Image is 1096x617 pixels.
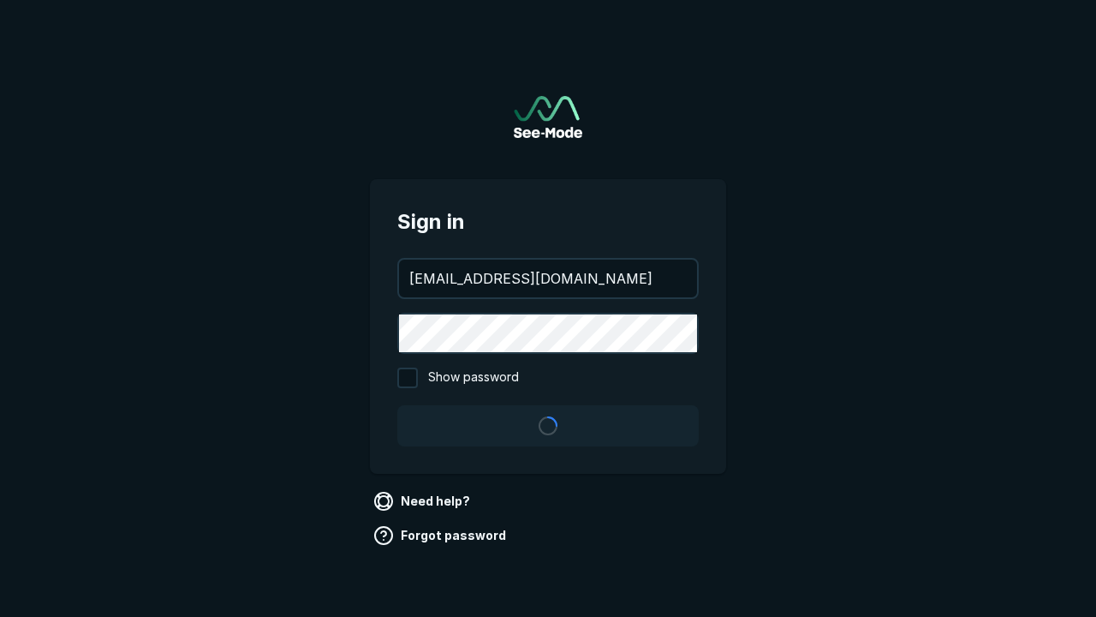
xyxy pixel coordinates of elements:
span: Show password [428,368,519,388]
a: Go to sign in [514,96,582,138]
img: See-Mode Logo [514,96,582,138]
a: Forgot password [370,522,513,549]
input: your@email.com [399,260,697,297]
a: Need help? [370,488,477,515]
span: Sign in [397,207,699,237]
